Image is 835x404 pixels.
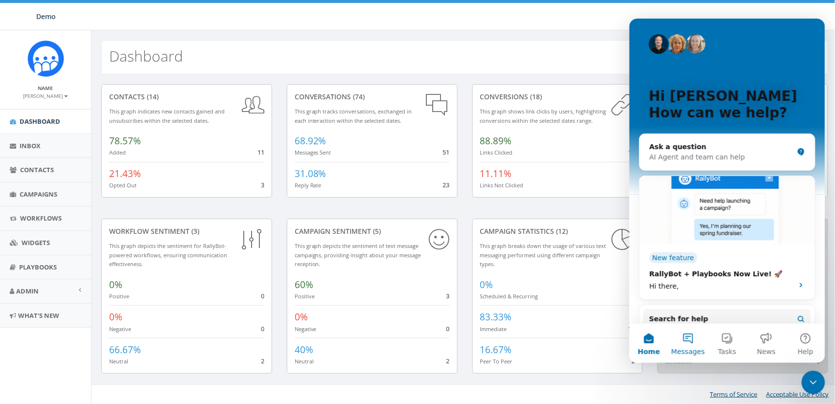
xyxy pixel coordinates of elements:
span: 16.67% [480,343,512,356]
span: 0 [261,292,264,300]
span: 23 [443,180,450,189]
small: This graph shows link clicks by users, highlighting conversions within the selected dates range. [480,108,606,124]
small: Scheduled & Recurring [480,292,538,300]
span: 21.43% [109,167,141,180]
small: Links Not Clicked [480,181,524,189]
span: Inbox [20,141,41,150]
span: 0% [295,311,308,323]
small: Negative [109,325,131,333]
div: Campaign Sentiment [295,226,450,236]
small: Reply Rate [295,181,322,189]
span: 0 [446,324,450,333]
a: Terms of Service [710,390,758,399]
small: This graph tracks conversations, exchanged in each interaction within the selected dates. [295,108,412,124]
span: Workflows [20,214,62,223]
span: Widgets [22,238,50,247]
small: Messages Sent [295,149,331,156]
span: 2 [261,357,264,365]
span: What's New [18,311,59,320]
small: This graph breaks down the usage of various text messaging performed using different campaign types. [480,242,606,268]
span: (3) [189,226,199,236]
span: 31.08% [295,167,326,180]
span: 83.33% [480,311,512,323]
span: Demo [36,12,56,21]
span: 11 [257,148,264,157]
small: Peer To Peer [480,358,513,365]
div: Workflow Sentiment [109,226,264,236]
span: 11.11% [480,167,512,180]
span: (14) [145,92,159,101]
span: 88.89% [480,135,512,147]
small: Added [109,149,126,156]
div: conversions [480,92,635,102]
small: This graph indicates new contacts gained and unsubscribes within the selected dates. [109,108,225,124]
span: Playbooks [19,263,57,271]
div: contacts [109,92,264,102]
div: conversations [295,92,450,102]
span: 0% [109,311,122,323]
small: Neutral [109,358,128,365]
small: Links Clicked [480,149,513,156]
span: 0% [109,278,122,291]
a: [PERSON_NAME] [23,91,68,100]
span: 78.57% [109,135,141,147]
span: 3 [446,292,450,300]
span: 40% [295,343,313,356]
span: Admin [16,287,39,295]
small: Positive [109,292,129,300]
iframe: Intercom live chat [629,19,825,363]
span: 3 [261,180,264,189]
small: [PERSON_NAME] [23,92,68,99]
span: 2 [446,357,450,365]
span: 0% [480,278,493,291]
span: 16 [628,148,635,157]
small: This graph depicts the sentiment of text message campaigns, providing insight about your message ... [295,242,421,268]
span: 66.67% [109,343,141,356]
span: (74) [351,92,365,101]
span: (5) [371,226,381,236]
span: 10 [628,324,635,333]
span: (18) [529,92,542,101]
span: 60% [295,278,313,291]
small: This graph depicts the sentiment for RallyBot-powered workflows, ensuring communication effective... [109,242,227,268]
span: Dashboard [20,117,60,126]
iframe: Intercom live chat [802,371,825,394]
a: Acceptable Use Policy [766,390,829,399]
span: Contacts [20,165,54,174]
small: Immediate [480,325,507,333]
small: Name [38,85,53,91]
small: Neutral [295,358,314,365]
span: Campaigns [20,190,57,199]
div: Campaign Statistics [480,226,635,236]
span: 0 [261,324,264,333]
span: (12) [555,226,568,236]
span: 68.92% [295,135,326,147]
span: 51 [443,148,450,157]
small: Negative [295,325,317,333]
h2: Dashboard [109,48,183,64]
